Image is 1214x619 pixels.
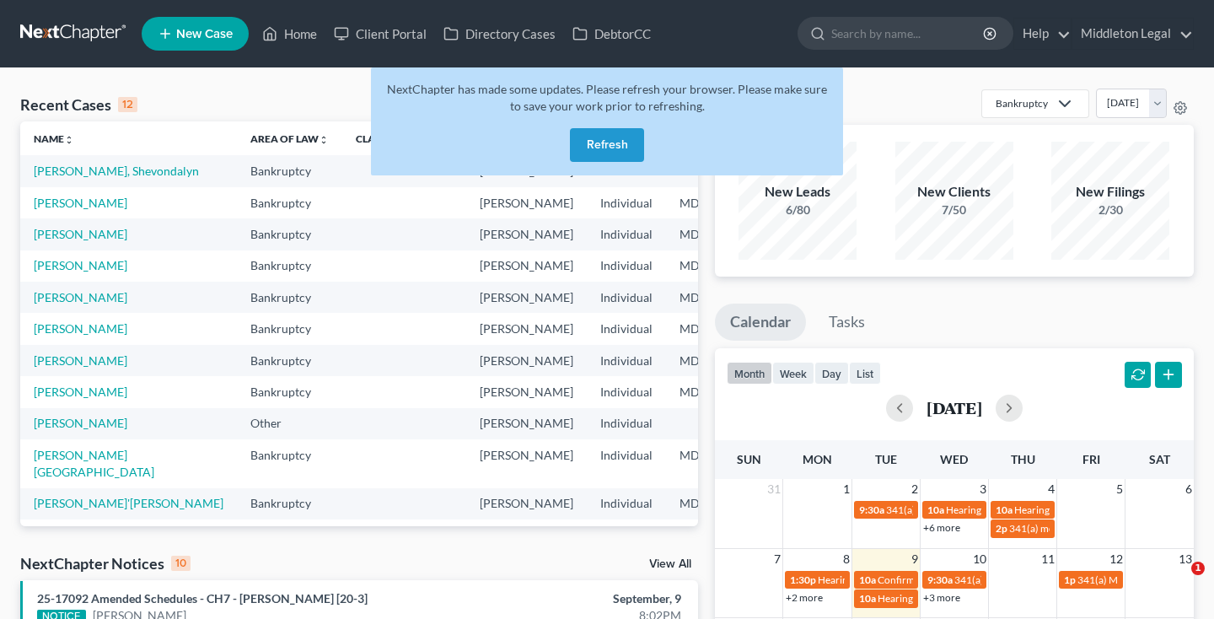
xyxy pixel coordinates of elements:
span: 10a [859,573,876,586]
span: 9:30a [927,573,953,586]
i: unfold_more [319,135,329,145]
span: 1 [1191,562,1205,575]
td: [PERSON_NAME] [466,250,587,282]
button: day [814,362,849,385]
td: MDB [666,250,749,282]
span: 2 [910,479,920,499]
span: 10a [927,503,944,516]
a: +6 more [923,521,960,534]
span: 10a [859,592,876,605]
td: MDB [666,218,749,250]
a: Calendar [715,304,806,341]
span: Hearing for [PERSON_NAME] [878,592,1009,605]
a: [PERSON_NAME]'[PERSON_NAME] [34,496,223,510]
div: New Leads [739,182,857,202]
button: Refresh [570,128,644,162]
td: Individual [587,282,666,313]
td: MDB [666,488,749,519]
span: 1 [841,479,851,499]
button: month [727,362,772,385]
div: Bankruptcy [996,96,1048,110]
td: Bankruptcy [237,519,342,568]
span: Fri [1082,452,1100,466]
td: Other [237,408,342,439]
span: Hearing for [PERSON_NAME] [1014,503,1146,516]
td: Bankruptcy [237,488,342,519]
a: [PERSON_NAME] [34,258,127,272]
td: [PERSON_NAME] [466,488,587,519]
span: 12 [1108,549,1125,569]
td: MDB [666,439,749,487]
span: 341(a) meeting for [PERSON_NAME] [954,573,1117,586]
span: Sat [1149,452,1170,466]
div: NextChapter Notices [20,553,191,573]
a: Client Portal [325,19,435,49]
a: DebtorCC [564,19,659,49]
div: 10 [171,556,191,571]
td: Bankruptcy [237,155,342,186]
span: 10 [971,549,988,569]
span: Confirmation hearing for [PERSON_NAME] [878,573,1069,586]
a: Home [254,19,325,49]
td: [PERSON_NAME] [466,408,587,439]
td: MDB [666,282,749,313]
div: Recent Cases [20,94,137,115]
a: [PERSON_NAME] [34,196,127,210]
td: MDB [666,187,749,218]
i: unfold_more [64,135,74,145]
td: [PERSON_NAME] [466,439,587,487]
span: 1p [1064,573,1076,586]
span: 7 [772,549,782,569]
span: 3 [978,479,988,499]
td: Individual [587,519,666,568]
input: Search by name... [831,18,986,49]
a: 25-17092 Amended Schedules - CH7 - [PERSON_NAME] [20-3] [37,591,368,606]
span: Hearing for [PERSON_NAME] [946,503,1077,516]
button: week [772,362,814,385]
td: Bankruptcy [237,345,342,376]
div: New Clients [895,182,1013,202]
div: September, 9 [477,590,680,607]
td: Individual [587,408,666,439]
span: NextChapter has made some updates. Please refresh your browser. Please make sure to save your wor... [387,82,827,113]
td: MDB [666,313,749,344]
a: Directory Cases [435,19,564,49]
span: 11 [1039,549,1056,569]
span: 4 [1046,479,1056,499]
td: MDB [666,519,749,568]
span: 2p [996,522,1007,535]
td: Bankruptcy [237,250,342,282]
span: 8 [841,549,851,569]
td: Bankruptcy [237,313,342,344]
span: 341(a) meeting for [PERSON_NAME] [886,503,1049,516]
a: [PERSON_NAME] [34,321,127,336]
div: 7/50 [895,202,1013,218]
td: [PERSON_NAME] [466,313,587,344]
td: Individual [587,488,666,519]
td: Individual [587,218,666,250]
span: 6 [1184,479,1194,499]
span: 13 [1177,549,1194,569]
a: [PERSON_NAME][GEOGRAPHIC_DATA] [34,448,154,479]
td: Bankruptcy [237,376,342,407]
span: 9:30a [859,503,884,516]
span: Tue [875,452,897,466]
span: New Case [176,28,233,40]
span: Hearing for [PERSON_NAME] [818,573,949,586]
a: [PERSON_NAME] [34,227,127,241]
div: 12 [118,97,137,112]
td: [PERSON_NAME] [466,345,587,376]
span: Mon [803,452,832,466]
iframe: Intercom live chat [1157,562,1197,602]
span: Wed [940,452,968,466]
a: Area of Lawunfold_more [250,132,329,145]
td: [PERSON_NAME] [466,187,587,218]
button: list [849,362,881,385]
span: 1:30p [790,573,816,586]
td: Individual [587,345,666,376]
td: MDB [666,376,749,407]
a: [PERSON_NAME] [34,353,127,368]
a: [PERSON_NAME] [34,385,127,399]
td: Bankruptcy [237,218,342,250]
a: Tasks [814,304,880,341]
